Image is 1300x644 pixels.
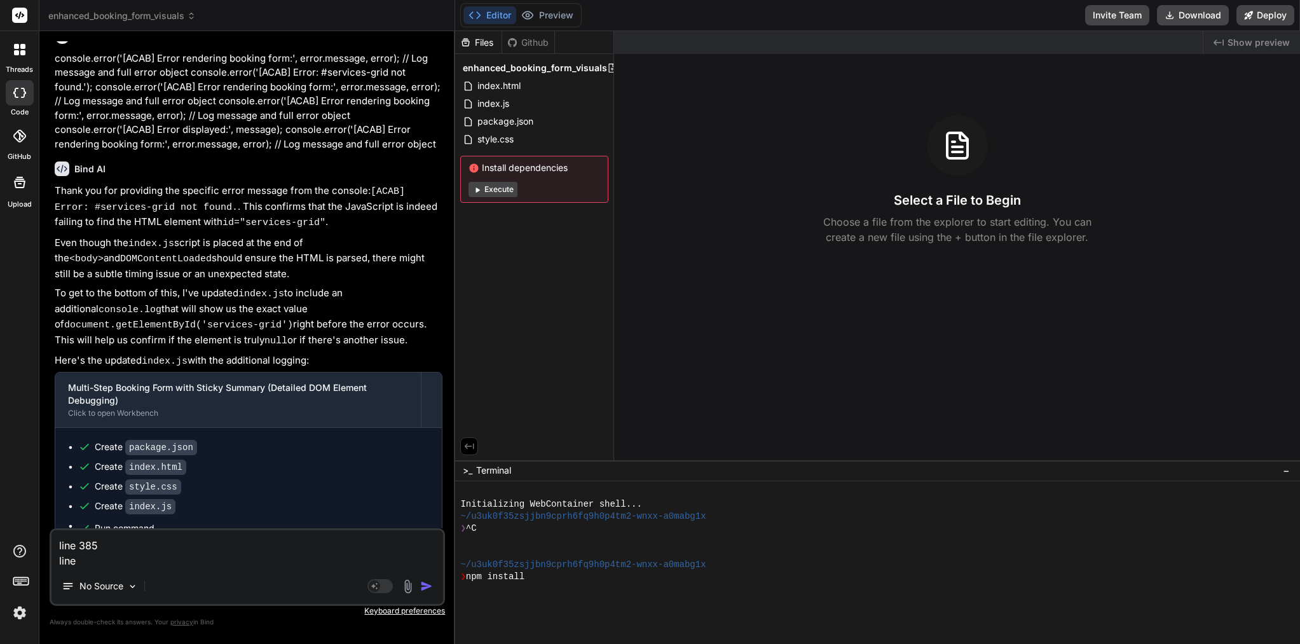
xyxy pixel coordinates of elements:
[95,500,175,513] div: Create
[463,464,472,477] span: >_
[68,408,408,418] div: Click to open Workbench
[55,373,421,427] button: Multi-Step Booking Form with Sticky Summary (Detailed DOM Element Debugging)Click to open Workbench
[95,441,197,454] div: Create
[6,64,33,75] label: threads
[55,184,442,231] p: Thank you for providing the specific error message from the console: . This confirms that the Jav...
[476,78,522,93] span: index.html
[1157,5,1229,25] button: Download
[125,499,175,514] code: index.js
[1280,460,1292,481] button: −
[463,6,516,24] button: Editor
[1085,5,1149,25] button: Invite Team
[264,336,287,346] code: null
[64,320,293,331] code: document.getElementById('services-grid')
[516,6,578,24] button: Preview
[99,305,161,315] code: console.log
[460,498,641,510] span: Initializing WebContainer shell...
[476,132,515,147] span: style.css
[125,460,186,475] code: index.html
[170,618,193,626] span: privacy
[222,217,325,228] code: id="services-grid"
[476,464,511,477] span: Terminal
[460,523,465,535] span: ❯
[9,602,31,624] img: settings
[95,460,186,474] div: Create
[894,191,1021,209] h3: Select a File to Begin
[1236,5,1294,25] button: Deploy
[463,62,607,74] span: enhanced_booking_form_visuals
[466,571,524,583] span: npm install
[238,289,284,299] code: index.js
[476,114,535,129] span: package.json
[74,163,106,175] h6: Bind AI
[476,96,510,111] span: index.js
[11,107,29,118] label: code
[51,530,443,568] textarea: line 385 line
[120,254,212,264] code: DOMContentLoaded
[460,559,706,571] span: ~/u3uk0f35zsjjbn9cprh6fq9h0p4tm2-wnxx-a0mabg1x
[469,161,600,174] span: Install dependencies
[1228,36,1290,49] span: Show preview
[50,606,445,616] p: Keyboard preferences
[125,440,197,455] code: package.json
[8,151,31,162] label: GitHub
[460,571,465,583] span: ❯
[1283,464,1290,477] span: −
[95,522,429,535] span: Run command
[48,10,196,22] span: enhanced_booking_form_visuals
[420,580,433,593] img: icon
[460,510,706,523] span: ~/u3uk0f35zsjjbn9cprh6fq9h0p4tm2-wnxx-a0mabg1x
[466,523,477,535] span: ^C
[55,186,411,213] code: [ACAB] Error: #services-grid not found.
[469,182,517,197] button: Execute
[125,479,181,495] code: style.css
[55,353,442,369] p: Here's the updated with the additional logging:
[8,199,32,210] label: Upload
[815,214,1100,245] p: Choose a file from the explorer to start editing. You can create a new file using the + button in...
[55,236,442,282] p: Even though the script is placed at the end of the and should ensure the HTML is parsed, there mi...
[55,51,442,152] p: console.error('[ACAB] Error rendering booking form:', error.message, error); // Log message and f...
[502,36,554,49] div: Github
[455,36,502,49] div: Files
[128,238,174,249] code: index.js
[50,616,445,628] p: Always double-check its answers. Your in Bind
[55,286,442,348] p: To get to the bottom of this, I've updated to include an additional that will show us the exact v...
[400,579,415,594] img: attachment
[69,254,104,264] code: <body>
[142,356,188,367] code: index.js
[95,480,181,493] div: Create
[79,580,123,593] p: No Source
[127,581,138,592] img: Pick Models
[68,381,408,407] div: Multi-Step Booking Form with Sticky Summary (Detailed DOM Element Debugging)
